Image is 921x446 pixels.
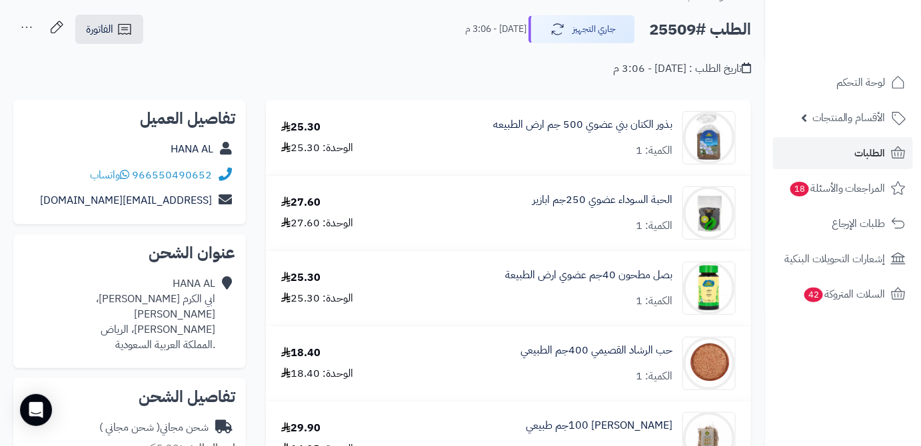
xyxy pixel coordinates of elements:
a: [EMAIL_ADDRESS][DOMAIN_NAME] [40,192,212,208]
span: 42 [804,287,824,302]
a: المراجعات والأسئلة18 [773,172,913,204]
img: Flax-Seeds.jpg.320x400_q95_upscale-True-90x90.jpg [683,111,735,164]
div: 18.40 [281,345,321,361]
div: HANA AL ابي الكرم [PERSON_NAME]، [PERSON_NAME] [PERSON_NAME]، الرياض .المملكة العربية السعودية [24,276,215,352]
a: HANA AL [171,141,213,157]
img: 100-90x90.jpg [683,186,735,240]
div: الوحدة: 27.60 [281,216,353,231]
a: [PERSON_NAME] 100جم طبيعي [526,418,672,433]
a: بذور الكتان بني عضوي 500 جم ارض الطبيعه [493,117,672,132]
span: إشعارات التحويلات البنكية [784,250,886,268]
a: الحبة السوداء عضوي 250جم ابازير [532,192,672,208]
span: الأقسام والمنتجات [812,109,886,127]
a: واتساب [90,167,129,183]
a: إشعارات التحويلات البنكية [773,243,913,275]
div: 25.30 [281,270,321,286]
div: 27.60 [281,195,321,210]
h2: الطلب #25509 [649,16,751,43]
img: logo-2.png [830,24,908,52]
span: المراجعات والأسئلة [789,179,886,198]
img: onion-1_8-90x90.jpg [683,262,735,315]
div: الوحدة: 25.30 [281,291,353,306]
div: الكمية: 1 [636,369,672,384]
div: الوحدة: 25.30 [281,140,353,156]
span: طلبات الإرجاع [832,214,886,233]
a: حب الرشاد القصيمي 400جم الطبيعي [520,343,672,358]
small: [DATE] - 3:06 م [465,23,526,36]
span: 18 [790,181,810,196]
a: لوحة التحكم [773,67,913,99]
a: السلات المتروكة42 [773,278,913,310]
span: الفاتورة [86,21,113,37]
a: الطلبات [773,137,913,169]
a: طلبات الإرجاع [773,208,913,240]
div: 25.30 [281,120,321,135]
div: الوحدة: 18.40 [281,366,353,381]
div: شحن مجاني [99,420,209,435]
a: 966550490652 [132,167,212,183]
div: الكمية: 1 [636,218,672,234]
span: لوحة التحكم [836,73,886,92]
div: الكمية: 1 [636,294,672,309]
button: جاري التجهيز [528,15,635,43]
h2: تفاصيل العميل [24,111,235,126]
div: تاريخ الطلب : [DATE] - 3:06 م [613,61,751,77]
h2: تفاصيل الشحن [24,389,235,405]
div: الكمية: 1 [636,143,672,158]
span: الطلبات [855,144,886,162]
div: Open Intercom Messenger [20,394,52,426]
a: بصل مطحون 40جم عضوي ارض الطبيعة [505,268,672,283]
div: 29.90 [281,421,321,436]
span: السلات المتروكة [803,285,886,304]
span: ( شحن مجاني ) [99,419,160,435]
h2: عنوان الشحن [24,245,235,261]
img: 1736709907-%D9%84%D9%82%D8%B7%D8%A9%20%D8%B4%D8%A7%D8%B4%D8%A9%202025-01-12%20222412-90x90.png [683,337,735,390]
a: الفاتورة [75,15,143,44]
